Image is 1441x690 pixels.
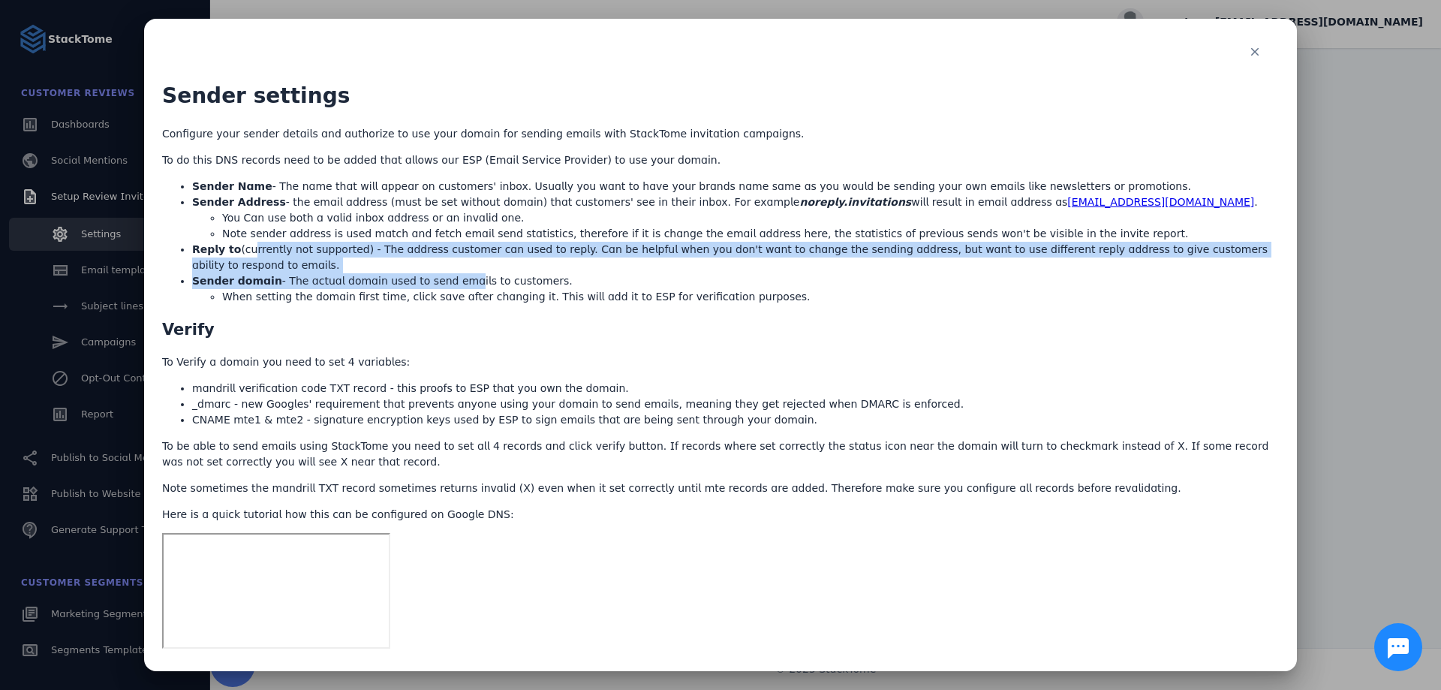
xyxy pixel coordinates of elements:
strong: Reply to [192,243,241,255]
li: mandrill verification code TXT record - this proofs to ESP that you own the domain. [192,381,1279,396]
li: - The actual domain used to send emails to customers. [192,273,1279,305]
p: To be able to send emails using StackTome you need to set all 4 records and click verify button. ... [162,438,1279,470]
p: To Verify a domain you need to set 4 variables: [162,354,1279,370]
p: Note sometimes the mandrill TXT record sometimes returns invalid (X) even when it set correctly u... [162,481,1279,496]
li: - the email address (must be set without domain) that customers' see in their inbox. For example ... [192,194,1279,242]
p: To do this DNS records need to be added that allows our ESP (Email Service Provider) to use your ... [162,152,1279,168]
li: Note sender address is used match and fetch email send statistics, therefore if it is change the ... [222,226,1279,242]
li: (currently not supported) - The address customer can used to reply. Can be helpful when you don't... [192,242,1279,273]
li: - The name that will appear on customers' inbox. Usually you want to have your brands name same a... [192,179,1279,194]
h1: Sender settings [162,80,1279,112]
strong: Sender domain [192,275,282,287]
strong: noreply.invitations [799,196,911,208]
li: CNAME mte1 & mte2 - signature encryption keys used by ESP to sign emails that are being sent thro... [192,412,1279,428]
a: [EMAIL_ADDRESS][DOMAIN_NAME] [1067,196,1254,208]
h2: Verify [162,318,1279,342]
li: You Can use both a valid inbox address or an invalid one. [222,210,1279,226]
p: Configure your sender details and authorize to use your domain for sending emails with StackTome ... [162,126,1279,142]
p: Here is a quick tutorial how this can be configured on Google DNS: [162,507,1279,523]
strong: Sender Address [192,196,286,208]
li: _dmarc - new Googles' requirement that prevents anyone using your domain to send emails, meaning ... [192,396,1279,412]
li: When setting the domain first time, click save after changing it. This will add it to ESP for ver... [222,289,1279,305]
strong: Sender Name [192,180,272,192]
